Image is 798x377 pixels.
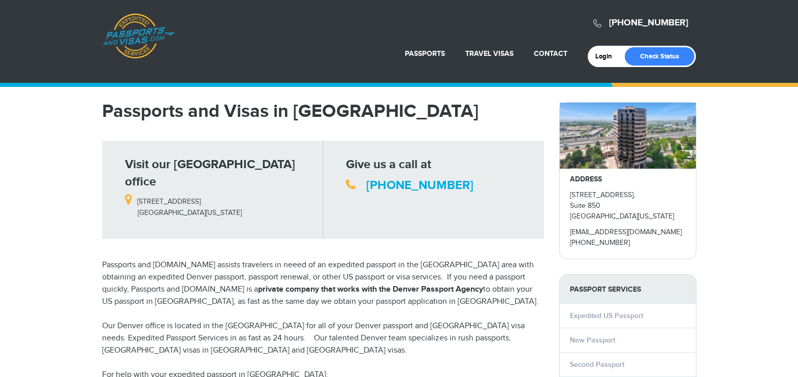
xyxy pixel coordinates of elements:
p: Passports and [DOMAIN_NAME] assists travelers in neeed of an expedited passport in the [GEOGRAPHI... [102,259,544,308]
p: [STREET_ADDRESS] [GEOGRAPHIC_DATA][US_STATE] [125,191,315,218]
strong: Visit our [GEOGRAPHIC_DATA] office [125,157,295,189]
p: [STREET_ADDRESS], Suite 850 [GEOGRAPHIC_DATA][US_STATE] [570,190,686,222]
strong: private company that works with the Denver Passport Agency [258,285,483,294]
a: Contact [534,49,567,58]
p: [PHONE_NUMBER] [570,238,686,248]
a: Travel Visas [465,49,514,58]
a: New Passport [570,336,615,344]
a: [PHONE_NUMBER] [609,17,688,28]
a: Second Passport [570,360,624,369]
a: Passports [405,49,445,58]
h1: Passports and Visas in [GEOGRAPHIC_DATA] [102,102,544,120]
a: Check Status [625,47,694,66]
p: Our Denver office is located in the [GEOGRAPHIC_DATA] for all of your Denver passport and [GEOGRA... [102,320,544,357]
strong: ADDRESS [570,175,602,183]
a: Passports & [DOMAIN_NAME] [103,13,175,59]
a: [EMAIL_ADDRESS][DOMAIN_NAME] [570,228,682,236]
img: passportsandvisas_denver_5251_dtc_parkway_-_28de80_-_029b8f063c7946511503b0bb3931d518761db640.jpg [560,103,696,169]
strong: Give us a call at [346,157,431,172]
a: [PHONE_NUMBER] [366,178,473,193]
a: Login [595,52,619,60]
a: Expedited US Passport [570,311,643,320]
strong: PASSPORT SERVICES [560,275,696,304]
